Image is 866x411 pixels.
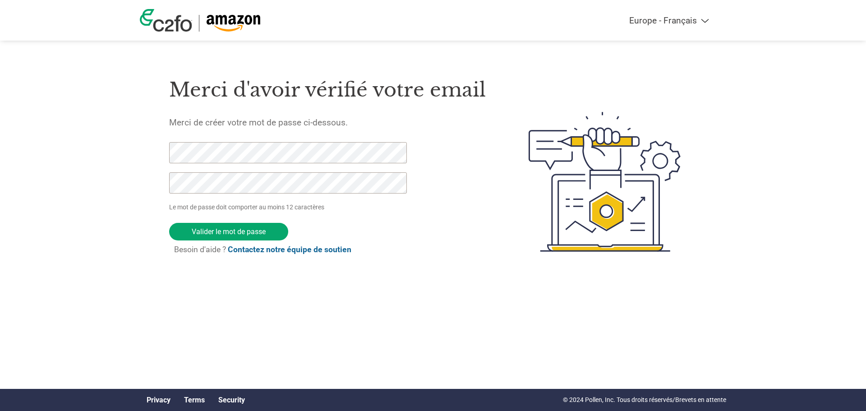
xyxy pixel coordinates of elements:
[218,396,245,404] a: Security
[169,75,486,105] h1: Merci d'avoir vérifié votre email
[140,9,192,32] img: c2fo logo
[206,15,261,32] img: Amazon
[512,62,697,301] img: create-password
[228,245,351,254] a: Contactez notre équipe de soutien
[174,245,351,254] span: Besoin d'aide ?
[169,203,410,212] p: Le mot de passe doit comporter au moins 12 caractères
[563,395,726,405] p: © 2024 Pollen, Inc. Tous droits réservés/Brevets en attente
[169,117,486,128] h5: Merci de créer votre mot de passe ci-dessous.
[184,396,205,404] a: Terms
[147,396,170,404] a: Privacy
[169,223,288,240] input: Valider le mot de passe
